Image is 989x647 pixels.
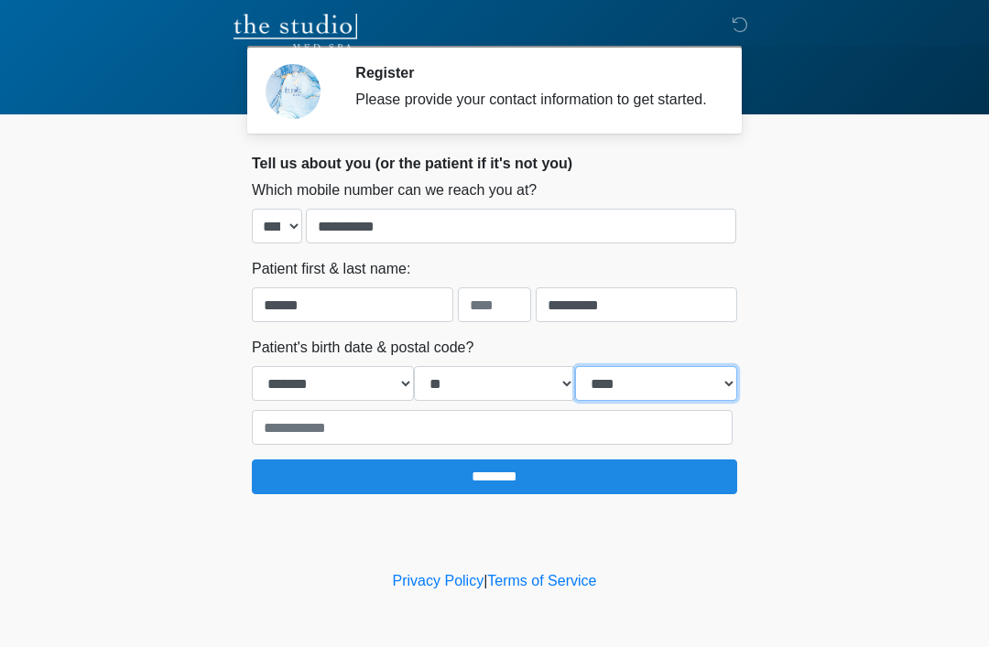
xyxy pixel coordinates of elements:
h2: Register [355,64,710,81]
a: Terms of Service [487,573,596,588]
img: The Studio Med Spa Logo [234,14,357,50]
div: Please provide your contact information to get started. [355,89,710,111]
label: Patient first & last name: [252,258,410,280]
a: | [484,573,487,588]
label: Patient's birth date & postal code? [252,337,473,359]
img: Agent Avatar [266,64,321,119]
a: Privacy Policy [393,573,484,588]
label: Which mobile number can we reach you at? [252,179,537,201]
h2: Tell us about you (or the patient if it's not you) [252,155,737,172]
